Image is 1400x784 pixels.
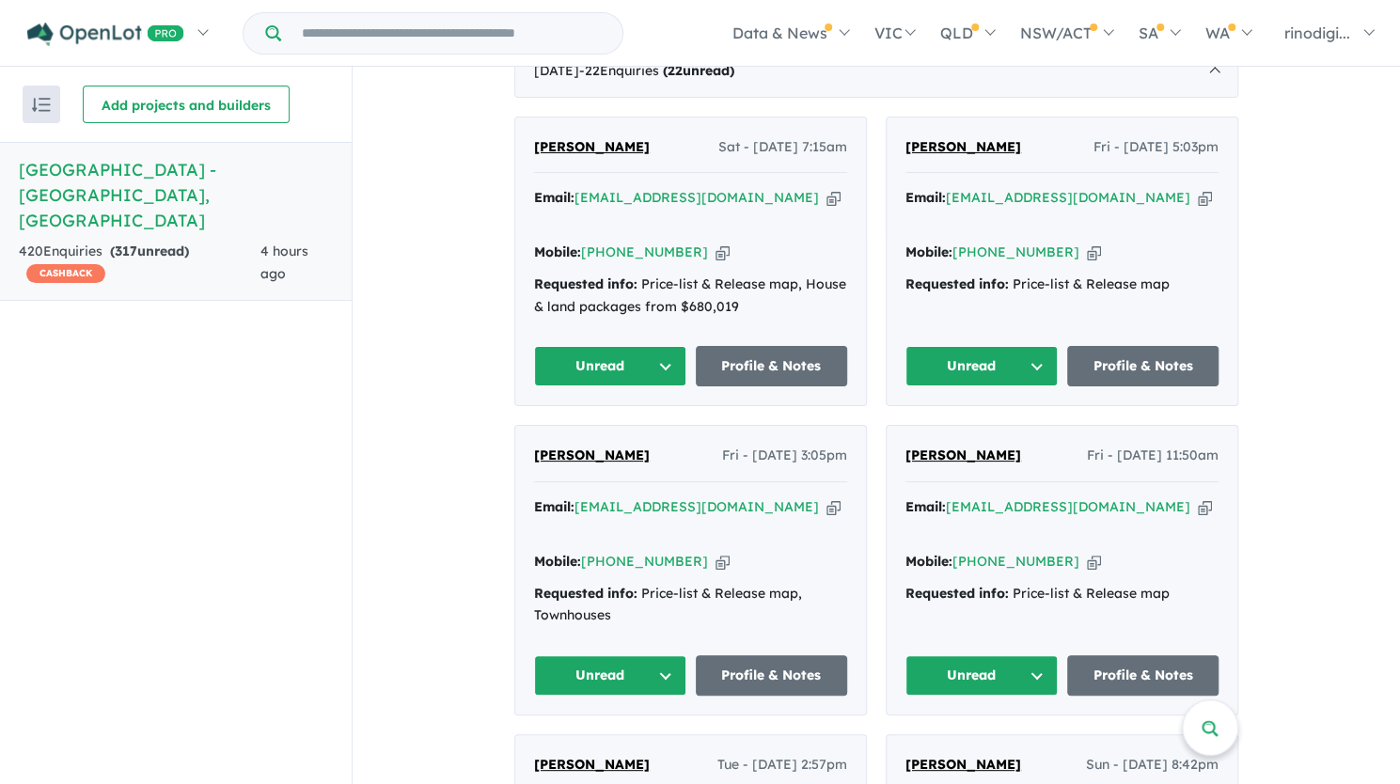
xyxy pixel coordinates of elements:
span: Fri - [DATE] 11:50am [1087,445,1219,467]
a: Profile & Notes [696,346,848,386]
a: [PHONE_NUMBER] [581,243,708,260]
span: [PERSON_NAME] [534,447,650,463]
img: Openlot PRO Logo White [27,23,184,46]
strong: Requested info: [905,585,1009,602]
span: CASHBACK [26,264,105,283]
button: Unread [905,346,1058,386]
span: [PERSON_NAME] [905,447,1021,463]
span: - 22 Enquir ies [579,62,734,79]
a: [EMAIL_ADDRESS][DOMAIN_NAME] [574,189,819,206]
a: [PERSON_NAME] [905,136,1021,159]
a: Profile & Notes [696,655,848,696]
button: Copy [1198,497,1212,517]
button: Unread [534,346,686,386]
strong: Requested info: [534,585,637,602]
button: Copy [826,497,841,517]
span: 317 [115,243,137,259]
strong: Email: [534,189,574,206]
h5: [GEOGRAPHIC_DATA] - [GEOGRAPHIC_DATA] , [GEOGRAPHIC_DATA] [19,157,333,233]
a: [PHONE_NUMBER] [952,553,1079,570]
input: Try estate name, suburb, builder or developer [285,13,619,54]
button: Copy [716,243,730,262]
a: Profile & Notes [1067,655,1219,696]
div: Price-list & Release map, House & land packages from $680,019 [534,274,847,319]
div: Price-list & Release map [905,274,1219,296]
a: [PERSON_NAME] [534,136,650,159]
strong: Requested info: [905,275,1009,292]
strong: Mobile: [534,553,581,570]
span: [PERSON_NAME] [905,138,1021,155]
div: Price-list & Release map [905,583,1219,605]
a: [PERSON_NAME] [905,445,1021,467]
button: Unread [534,655,686,696]
div: Price-list & Release map, Townhouses [534,583,847,628]
strong: Mobile: [905,553,952,570]
span: Sat - [DATE] 7:15am [718,136,847,159]
button: Copy [1087,243,1101,262]
strong: Requested info: [534,275,637,292]
button: Copy [826,188,841,208]
strong: Email: [534,498,574,515]
a: [EMAIL_ADDRESS][DOMAIN_NAME] [574,498,819,515]
span: [PERSON_NAME] [534,138,650,155]
button: Copy [716,552,730,572]
span: Sun - [DATE] 8:42pm [1086,754,1219,776]
a: Profile & Notes [1067,346,1219,386]
button: Copy [1087,552,1101,572]
span: Fri - [DATE] 5:03pm [1093,136,1219,159]
a: [EMAIL_ADDRESS][DOMAIN_NAME] [946,189,1190,206]
button: Unread [905,655,1058,696]
div: 420 Enquir ies [19,241,260,286]
span: [PERSON_NAME] [534,756,650,773]
a: [EMAIL_ADDRESS][DOMAIN_NAME] [946,498,1190,515]
a: [PERSON_NAME] [905,754,1021,776]
strong: Mobile: [534,243,581,260]
strong: Email: [905,189,946,206]
strong: Email: [905,498,946,515]
span: Fri - [DATE] 3:05pm [722,445,847,467]
img: sort.svg [32,98,51,112]
a: [PERSON_NAME] [534,754,650,776]
span: 4 hours ago [260,243,308,282]
strong: ( unread) [663,62,734,79]
a: [PHONE_NUMBER] [581,553,708,570]
span: [PERSON_NAME] [905,756,1021,773]
a: [PERSON_NAME] [534,445,650,467]
button: Copy [1198,188,1212,208]
button: Add projects and builders [83,86,290,123]
span: rinodigi... [1284,24,1350,42]
span: Tue - [DATE] 2:57pm [717,754,847,776]
div: [DATE] [514,45,1238,98]
a: [PHONE_NUMBER] [952,243,1079,260]
strong: Mobile: [905,243,952,260]
strong: ( unread) [110,243,189,259]
span: 22 [668,62,683,79]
